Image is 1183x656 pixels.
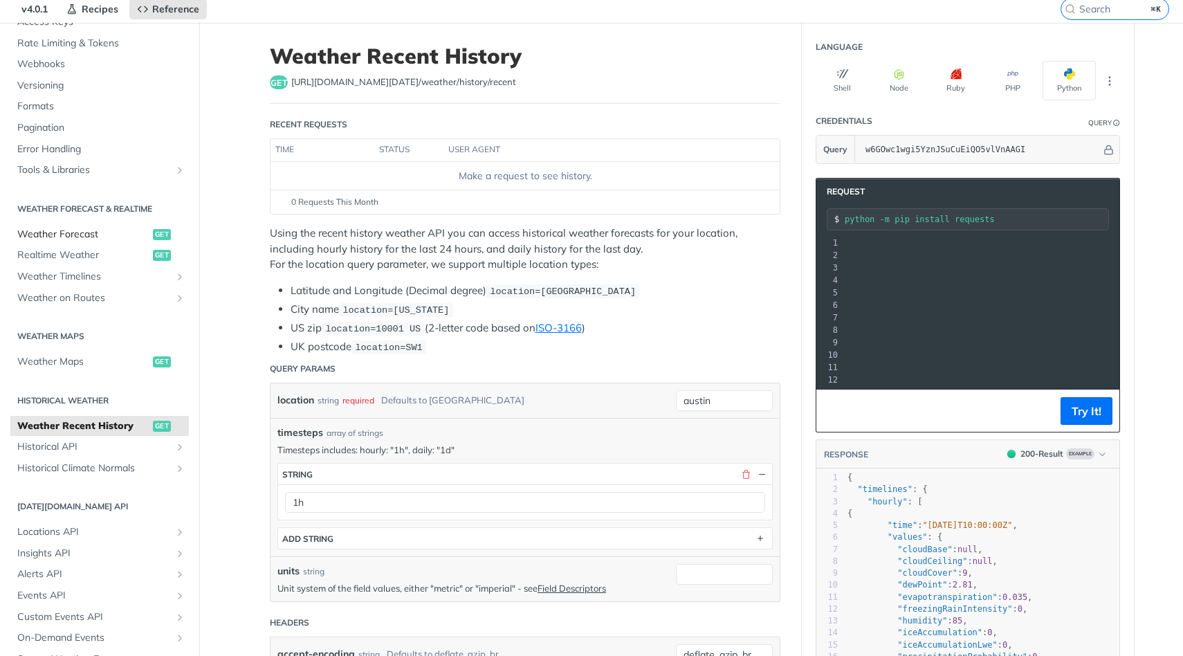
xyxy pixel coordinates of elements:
[174,632,185,644] button: Show subpages for On-Demand Events
[174,612,185,623] button: Show subpages for Custom Events API
[888,532,928,542] span: "values"
[1018,604,1022,614] span: 0
[17,100,185,113] span: Formats
[342,305,449,316] span: location=[US_STATE]
[857,484,912,494] span: "timelines"
[174,271,185,282] button: Show subpages for Weather Timelines
[816,627,838,639] div: 14
[823,401,843,421] button: Copy to clipboard
[10,266,189,287] a: Weather TimelinesShow subpages for Weather Timelines
[17,37,185,51] span: Rate Limiting & Tokens
[1020,448,1063,460] div: 200 - Result
[1043,61,1096,100] button: Python
[10,75,189,96] a: Versioning
[374,139,443,161] th: status
[823,143,847,156] span: Query
[897,580,947,590] span: "dewPoint"
[174,527,185,538] button: Show subpages for Locations API
[962,568,967,578] span: 9
[10,96,189,117] a: Formats
[816,508,838,520] div: 4
[897,592,998,602] span: "evapotranspiration"
[816,579,838,591] div: 10
[816,544,838,556] div: 7
[17,57,185,71] span: Webhooks
[17,462,171,475] span: Historical Climate Normals
[153,421,171,432] span: get
[270,118,347,131] div: Recent Requests
[355,343,422,353] span: location=SW1
[318,390,339,410] div: string
[816,603,838,615] div: 12
[868,497,908,507] span: "hourly"
[17,355,149,369] span: Weather Maps
[270,139,374,161] th: time
[957,545,978,554] span: null
[1088,118,1120,128] div: QueryInformation
[276,169,774,183] div: Make a request to see history.
[816,336,840,349] div: 9
[816,556,838,567] div: 8
[973,556,993,566] span: null
[847,640,1013,650] span: : ,
[17,270,171,284] span: Weather Timelines
[152,3,199,15] span: Reference
[277,444,773,456] p: Timesteps includes: hourly: "1h", daily: "1d"
[10,458,189,479] a: Historical Climate NormalsShow subpages for Historical Climate Normals
[1099,71,1120,91] button: More Languages
[847,520,1018,530] span: : ,
[17,610,171,624] span: Custom Events API
[342,390,374,410] div: required
[953,580,973,590] span: 2.81
[538,583,606,594] a: Field Descriptors
[847,473,852,482] span: {
[10,394,189,407] h2: Historical Weather
[816,41,863,53] div: Language
[897,568,957,578] span: "cloudCover"
[10,245,189,266] a: Realtime Weatherget
[847,604,1027,614] span: : ,
[816,374,840,386] div: 12
[897,545,952,554] span: "cloudBase"
[282,534,333,544] div: ADD string
[10,607,189,628] a: Custom Events APIShow subpages for Custom Events API
[1148,2,1165,16] kbd: ⌘K
[845,215,1108,224] input: Request instructions
[291,302,780,318] li: City name
[953,616,962,626] span: 85
[816,567,838,579] div: 9
[816,484,838,495] div: 2
[277,426,323,440] span: timesteps
[816,324,840,336] div: 8
[897,556,967,566] span: "cloudCeiling"
[17,589,171,603] span: Events API
[816,639,838,651] div: 15
[872,61,926,100] button: Node
[443,139,752,161] th: user agent
[10,628,189,648] a: On-Demand EventsShow subpages for On-Demand Events
[270,226,780,273] p: Using the recent history weather API you can access historical weather forecasts for your locatio...
[816,286,840,299] div: 5
[816,311,840,324] div: 7
[1007,450,1016,458] span: 200
[10,564,189,585] a: Alerts APIShow subpages for Alerts API
[1065,3,1076,15] svg: Search
[847,580,978,590] span: : ,
[816,531,838,543] div: 6
[816,349,840,361] div: 10
[174,165,185,176] button: Show subpages for Tools & Libraries
[859,136,1101,163] input: apikey
[847,568,973,578] span: : ,
[10,224,189,245] a: Weather Forecastget
[277,390,314,410] label: location
[755,468,768,480] button: Hide
[153,250,171,261] span: get
[174,590,185,601] button: Show subpages for Events API
[816,262,840,274] div: 3
[327,427,383,439] div: array of strings
[1113,120,1120,127] i: Information
[1066,448,1094,459] span: Example
[153,229,171,240] span: get
[278,528,772,549] button: ADD string
[17,228,149,242] span: Weather Forecast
